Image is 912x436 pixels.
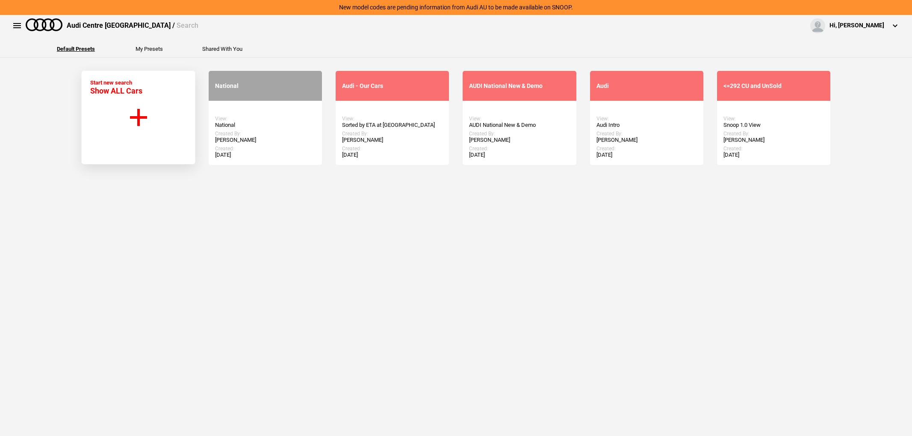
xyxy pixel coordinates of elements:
div: National [215,122,316,129]
div: [DATE] [215,152,316,158]
div: View: [723,116,824,122]
div: Created: [723,146,824,152]
div: [DATE] [723,152,824,158]
div: Created: [596,146,697,152]
div: [PERSON_NAME] [469,137,570,143]
div: [PERSON_NAME] [596,137,697,143]
div: Start new search [90,79,142,95]
div: View: [596,116,697,122]
div: Created: [215,146,316,152]
button: Default Presets [57,46,95,52]
div: Hi, [PERSON_NAME] [829,21,884,30]
div: <=292 CU and UnSold [723,82,824,90]
div: View: [215,116,316,122]
div: [DATE] [596,152,697,158]
div: Created By: [723,131,824,137]
button: Shared With You [202,46,242,52]
div: AUDI National New & Demo [469,122,570,129]
div: [PERSON_NAME] [215,137,316,143]
span: Search [177,21,198,29]
div: Created: [469,146,570,152]
div: Audi Centre [GEOGRAPHIC_DATA] / [67,21,198,30]
button: Start new search Show ALL Cars [81,70,195,164]
div: Audi Intro [596,122,697,129]
div: AUDI National New & Demo [469,82,570,90]
div: Audi [596,82,697,90]
div: Audi - Our Cars [342,82,443,90]
div: Created By: [342,131,443,137]
div: View: [342,116,443,122]
div: [PERSON_NAME] [342,137,443,143]
div: [PERSON_NAME] [723,137,824,143]
img: audi.png [26,18,62,31]
button: My Presets [136,46,163,52]
div: Created: [342,146,443,152]
div: Sorted by ETA at [GEOGRAPHIC_DATA] [342,122,443,129]
div: Created By: [215,131,316,137]
div: [DATE] [469,152,570,158]
div: Created By: [469,131,570,137]
div: View: [469,116,570,122]
div: [DATE] [342,152,443,158]
div: National [215,82,316,90]
div: Created By: [596,131,697,137]
span: Show ALL Cars [90,86,142,95]
div: Snoop 1.0 View [723,122,824,129]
